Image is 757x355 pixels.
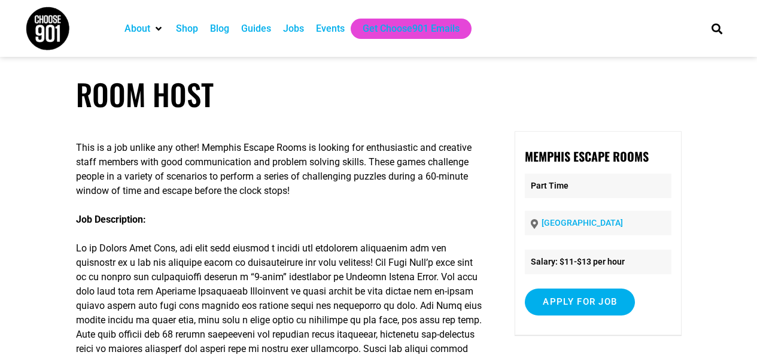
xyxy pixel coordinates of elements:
[124,22,150,36] a: About
[525,250,671,274] li: Salary: $11-$13 per hour
[76,141,485,198] p: This is a job unlike any other! Memphis Escape Rooms is looking for enthusiastic and creative sta...
[525,174,671,198] p: Part Time
[176,22,198,36] a: Shop
[283,22,304,36] a: Jobs
[542,218,623,227] a: [GEOGRAPHIC_DATA]
[316,22,345,36] a: Events
[241,22,271,36] a: Guides
[210,22,229,36] a: Blog
[76,214,146,225] strong: Job Description:
[525,289,635,315] input: Apply for job
[363,22,460,36] a: Get Choose901 Emails
[707,19,726,38] div: Search
[118,19,691,39] nav: Main nav
[118,19,170,39] div: About
[525,147,649,165] strong: Memphis Escape Rooms
[76,77,682,112] h1: Room Host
